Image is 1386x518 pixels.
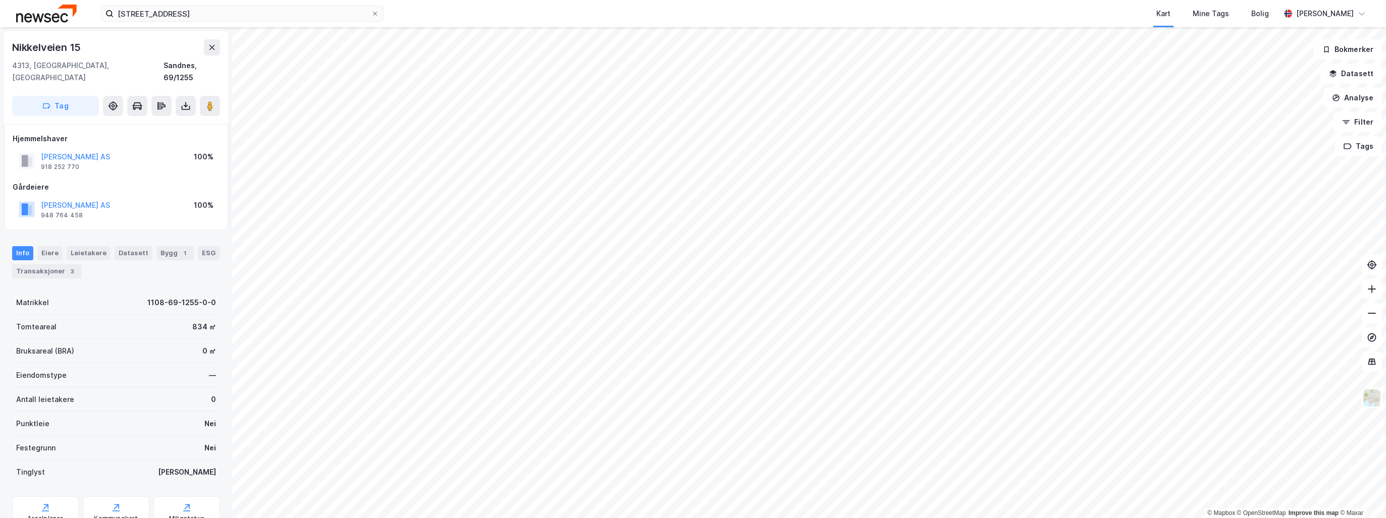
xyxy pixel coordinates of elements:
[1336,470,1386,518] div: Kontrollprogram for chat
[1314,39,1382,60] button: Bokmerker
[12,264,81,278] div: Transaksjoner
[67,246,111,260] div: Leietakere
[12,96,99,116] button: Tag
[204,418,216,430] div: Nei
[1289,509,1339,516] a: Improve this map
[16,466,45,478] div: Tinglyst
[16,393,74,406] div: Antall leietakere
[1156,8,1170,20] div: Kart
[1207,509,1235,516] a: Mapbox
[13,133,220,145] div: Hjemmelshaver
[16,442,56,454] div: Festegrunn
[1362,388,1381,408] img: Z
[12,246,33,260] div: Info
[16,369,67,381] div: Eiendomstype
[156,246,194,260] div: Bygg
[204,442,216,454] div: Nei
[67,266,77,276] div: 3
[1335,136,1382,156] button: Tags
[202,345,216,357] div: 0 ㎡
[41,211,83,219] div: 948 764 458
[115,246,152,260] div: Datasett
[13,181,220,193] div: Gårdeiere
[164,60,220,84] div: Sandnes, 69/1255
[114,6,371,21] input: Søk på adresse, matrikkel, gårdeiere, leietakere eller personer
[12,39,83,55] div: Nikkelveien 15
[16,297,49,309] div: Matrikkel
[1251,8,1269,20] div: Bolig
[37,246,63,260] div: Eiere
[16,345,74,357] div: Bruksareal (BRA)
[198,246,220,260] div: ESG
[41,163,79,171] div: 918 252 770
[16,5,77,22] img: newsec-logo.f6e21ccffca1b3a03d2d.png
[1193,8,1229,20] div: Mine Tags
[147,297,216,309] div: 1108-69-1255-0-0
[1323,88,1382,108] button: Analyse
[1296,8,1354,20] div: [PERSON_NAME]
[1334,112,1382,132] button: Filter
[194,199,214,211] div: 100%
[209,369,216,381] div: —
[192,321,216,333] div: 834 ㎡
[194,151,214,163] div: 100%
[12,60,164,84] div: 4313, [GEOGRAPHIC_DATA], [GEOGRAPHIC_DATA]
[16,418,49,430] div: Punktleie
[16,321,57,333] div: Tomteareal
[1336,470,1386,518] iframe: Chat Widget
[180,248,190,258] div: 1
[1237,509,1286,516] a: OpenStreetMap
[1320,64,1382,84] button: Datasett
[158,466,216,478] div: [PERSON_NAME]
[211,393,216,406] div: 0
